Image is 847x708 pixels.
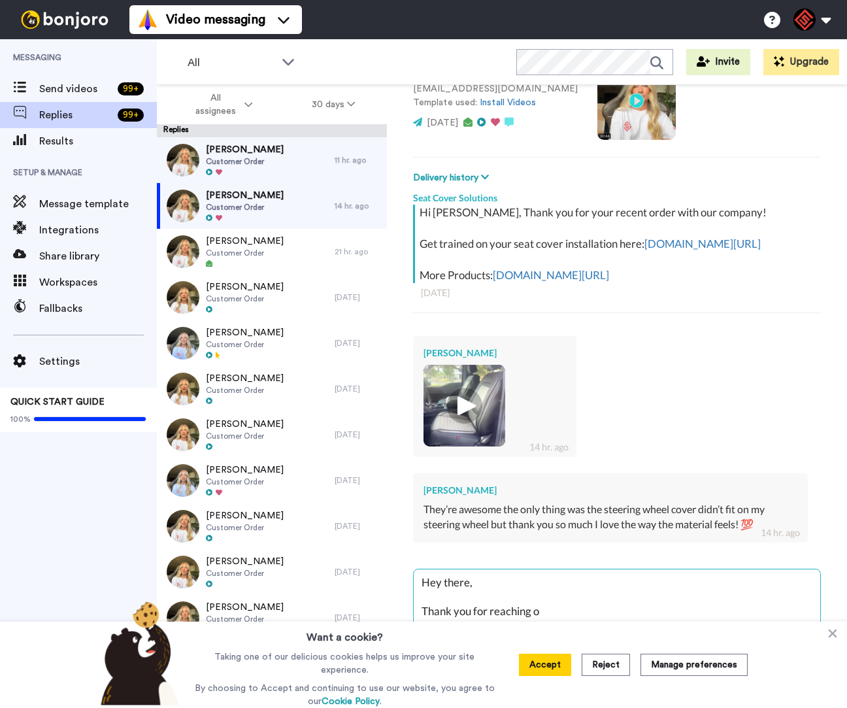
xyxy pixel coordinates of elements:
span: [PERSON_NAME] [206,235,284,248]
span: Results [39,133,157,149]
img: ic_play_thick.png [446,388,482,424]
span: Customer Order [206,339,284,350]
span: Customer Order [206,156,284,167]
span: Customer Order [206,294,284,304]
span: Customer Order [206,431,284,441]
div: [DATE] [335,613,380,623]
div: [DATE] [335,384,380,394]
span: Settings [39,354,157,369]
span: Customer Order [206,522,284,533]
button: Upgrade [763,49,839,75]
button: Reject [582,654,630,676]
span: Customer Order [206,385,284,396]
a: [PERSON_NAME]Customer Order11 hr. ago [157,137,387,183]
span: Customer Order [206,477,284,487]
span: [PERSON_NAME] [206,326,284,339]
a: Cookie Policy [322,697,380,706]
span: All [188,55,275,71]
textarea: Hey there, Thank you for reaching o [414,569,820,653]
a: [PERSON_NAME]Customer Order14 hr. ago [157,183,387,229]
a: [PERSON_NAME]Customer Order[DATE] [157,458,387,503]
span: [PERSON_NAME] [206,189,284,202]
div: 99 + [118,82,144,95]
a: [PERSON_NAME]Customer Order[DATE] [157,549,387,595]
button: 30 days [282,93,385,116]
a: [DOMAIN_NAME][URL] [644,237,761,250]
div: [DATE] [421,286,813,299]
span: [PERSON_NAME] [206,464,284,477]
img: e931e3cf-1be3-46ad-9774-e8adbcc006d0-thumb.jpg [167,418,199,451]
div: [PERSON_NAME] [423,484,797,497]
div: Seat Cover Solutions [413,185,821,205]
img: 0a07464a-5a72-4ec9-8cd0-63d7fc57003b-thumb.jpg [167,373,199,405]
button: Accept [519,654,571,676]
p: By choosing to Accept and continuing to use our website, you agree to our . [191,682,498,708]
button: All assignees [159,86,282,123]
a: [PERSON_NAME]Customer Order[DATE] [157,366,387,412]
span: Fallbacks [39,301,157,316]
img: ce5357cb-026c-433d-aaba-63ae9457c6c3-thumb.jpg [167,281,199,314]
img: 90a76957-fc76-406e-a1f6-d7d960b8ee2b-thumb.jpg [167,144,199,177]
div: [PERSON_NAME] [423,346,566,360]
span: [PERSON_NAME] [206,418,284,431]
button: Invite [686,49,750,75]
span: [PERSON_NAME] [206,280,284,294]
div: [DATE] [335,475,380,486]
div: They’re awesome the only thing was the steering wheel cover didn’t fit on my steering wheel but t... [423,502,797,532]
span: [PERSON_NAME] [206,372,284,385]
span: All assignees [189,92,242,118]
button: Manage preferences [640,654,748,676]
span: Customer Order [206,614,284,624]
span: Workspaces [39,275,157,290]
a: Install Videos [480,98,536,107]
button: Delivery history [413,171,493,185]
span: [PERSON_NAME] [206,509,284,522]
div: [DATE] [335,338,380,348]
img: vm-color.svg [137,9,158,30]
span: Customer Order [206,248,284,258]
a: [DOMAIN_NAME][URL] [493,268,609,282]
span: Integrations [39,222,157,238]
span: Send videos [39,81,112,97]
div: 99 + [118,109,144,122]
div: [DATE] [335,430,380,440]
div: [DATE] [335,292,380,303]
img: fea695a4-2ba1-4f94-a12d-7ff03fcb631b-thumb.jpg [167,556,199,588]
img: bcb6f276-295a-4da1-af94-775b6eb3321f-thumb.jpg [167,327,199,360]
span: [PERSON_NAME] [206,143,284,156]
span: Video messaging [166,10,265,29]
div: [DATE] [335,567,380,577]
span: [DATE] [427,118,458,127]
h3: Want a cookie? [307,622,383,645]
a: [PERSON_NAME]Customer Order[DATE] [157,503,387,549]
span: 100% [10,414,31,424]
img: bj-logo-header-white.svg [16,10,114,29]
span: Replies [39,107,112,123]
a: [PERSON_NAME]Customer Order[DATE] [157,275,387,320]
span: Share library [39,248,157,264]
p: [EMAIL_ADDRESS][DOMAIN_NAME] Template used: [413,82,578,110]
a: [PERSON_NAME]Customer Order21 hr. ago [157,229,387,275]
img: 5679cb2b-1065-4aa9-aaa1-910e677a4987-thumb.jpg [167,464,199,497]
div: [DATE] [335,521,380,531]
span: [PERSON_NAME] [206,601,284,614]
div: 21 hr. ago [335,246,380,257]
div: 14 hr. ago [529,441,569,454]
span: Customer Order [206,202,284,212]
a: [PERSON_NAME]Customer Order[DATE] [157,320,387,366]
img: bear-with-cookie.png [89,601,186,705]
img: 05ecce37-b6ae-4521-b511-6b95e3e2b97b-thumb.jpg [167,510,199,543]
span: [PERSON_NAME] [206,555,284,568]
img: 78356700-d733-4e23-83cb-37578f6daff0-thumb.jpg [423,365,505,447]
a: [PERSON_NAME]Customer Order[DATE] [157,595,387,641]
div: Hi [PERSON_NAME], Thank you for your recent order with our company! Get trained on your seat cove... [420,205,818,283]
div: 11 hr. ago [335,155,380,165]
span: QUICK START GUIDE [10,397,105,407]
span: Customer Order [206,568,284,579]
img: f8a2bb44-0c62-4a93-b088-f9d16d2b3523-thumb.jpg [167,190,199,222]
div: 14 hr. ago [761,526,800,539]
div: 14 hr. ago [335,201,380,211]
span: Message template [39,196,157,212]
div: Replies [157,124,387,137]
